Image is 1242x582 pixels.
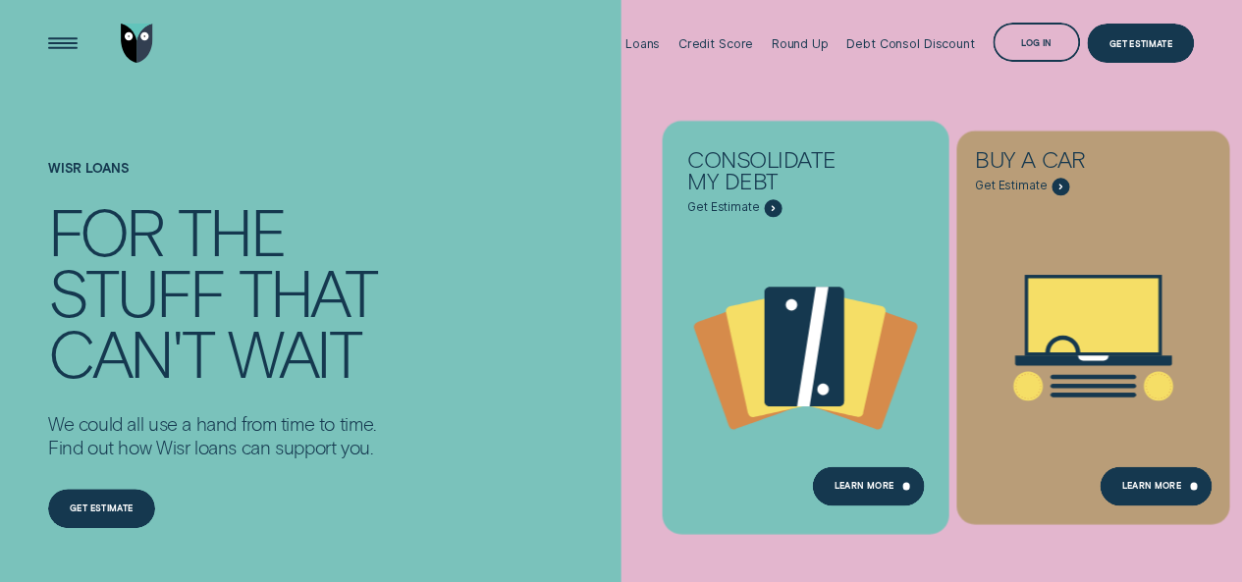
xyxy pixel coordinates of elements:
div: Consolidate my debt [687,149,862,200]
div: Buy a car [975,149,1150,178]
button: Log in [993,23,1080,62]
button: Open Menu [43,24,82,63]
h4: For the stuff that can't wait [48,200,376,383]
div: Loans [625,36,660,51]
a: Learn more [812,466,924,505]
div: For [48,200,163,261]
div: wait [228,322,360,383]
a: Get Estimate [1087,24,1194,63]
div: that [239,261,376,322]
a: Consolidate my debt - Learn more [669,131,942,513]
div: the [178,200,285,261]
h1: Wisr loans [48,161,376,201]
div: Round Up [772,36,829,51]
div: stuff [48,261,224,322]
img: Wisr [121,24,153,63]
div: can't [48,322,213,383]
p: We could all use a hand from time to time. Find out how Wisr loans can support you. [48,412,376,459]
div: Debt Consol Discount [846,36,974,51]
div: Credit Score [678,36,754,51]
a: Get estimate [48,489,155,528]
span: Get Estimate [687,201,760,216]
span: Get Estimate [975,180,1048,194]
a: Buy a car - Learn more [956,131,1229,513]
a: Learn More [1100,466,1212,505]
